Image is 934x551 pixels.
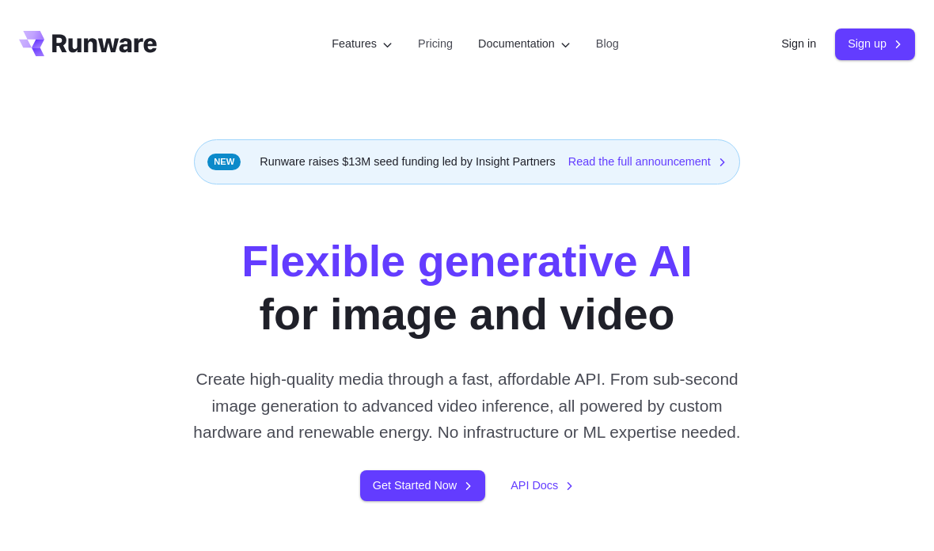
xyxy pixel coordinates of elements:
[241,235,693,340] h1: for image and video
[332,35,393,53] label: Features
[596,35,619,53] a: Blog
[241,237,693,286] strong: Flexible generative AI
[781,35,816,53] a: Sign in
[511,477,574,495] a: API Docs
[418,35,453,53] a: Pricing
[360,470,485,501] a: Get Started Now
[568,153,727,171] a: Read the full announcement
[19,31,157,56] a: Go to /
[478,35,571,53] label: Documentation
[835,28,915,59] a: Sign up
[180,366,754,445] p: Create high-quality media through a fast, affordable API. From sub-second image generation to adv...
[194,139,740,184] div: Runware raises $13M seed funding led by Insight Partners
